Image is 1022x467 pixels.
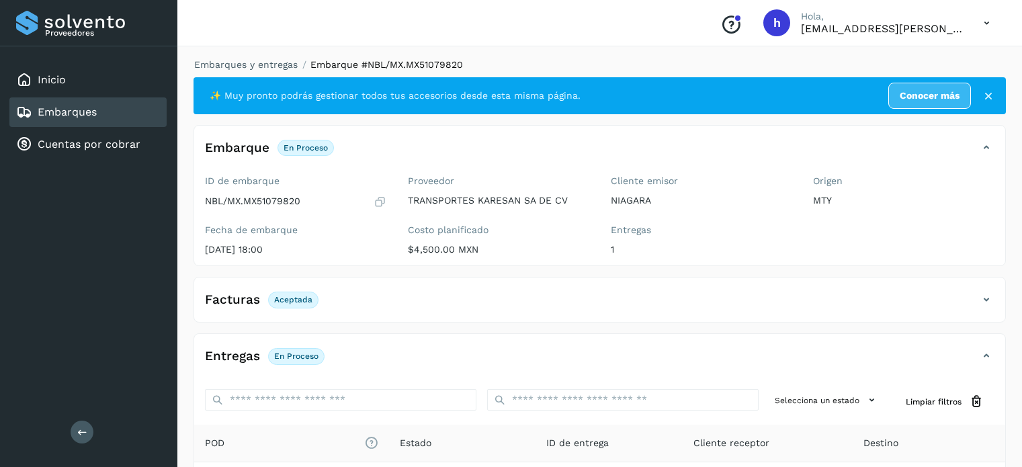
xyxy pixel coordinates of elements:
a: Conocer más [888,83,971,109]
h4: Embarque [205,140,269,156]
div: Embarques [9,97,167,127]
p: Proveedores [45,28,161,38]
div: Cuentas por cobrar [9,130,167,159]
span: ID de entrega [546,436,609,450]
label: Entregas [611,224,792,236]
p: $4,500.00 MXN [408,244,589,255]
label: Fecha de embarque [205,224,386,236]
p: 1 [611,244,792,255]
p: NIAGARA [611,195,792,206]
label: Proveedor [408,175,589,187]
p: NBL/MX.MX51079820 [205,196,300,207]
p: MTY [813,195,994,206]
a: Embarques [38,105,97,118]
label: Cliente emisor [611,175,792,187]
div: EntregasEn proceso [194,345,1005,378]
span: Estado [400,436,431,450]
h4: Facturas [205,292,260,308]
a: Cuentas por cobrar [38,138,140,151]
p: En proceso [274,351,318,361]
span: Embarque #NBL/MX.MX51079820 [310,59,463,70]
nav: breadcrumb [194,58,1006,72]
a: Embarques y entregas [194,59,298,70]
div: FacturasAceptada [194,288,1005,322]
span: Limpiar filtros [906,396,962,408]
p: Aceptada [274,295,312,304]
p: hpichardo@karesan.com.mx [801,22,962,35]
p: TRANSPORTES KARESAN SA DE CV [408,195,589,206]
label: Costo planificado [408,224,589,236]
p: En proceso [284,143,328,153]
span: ✨ Muy pronto podrás gestionar todos tus accesorios desde esta misma página. [210,89,581,103]
p: [DATE] 18:00 [205,244,386,255]
a: Inicio [38,73,66,86]
span: Cliente receptor [693,436,769,450]
button: Limpiar filtros [895,389,994,414]
p: Hola, [801,11,962,22]
label: Origen [813,175,994,187]
span: POD [205,436,378,450]
div: EmbarqueEn proceso [194,136,1005,170]
label: ID de embarque [205,175,386,187]
button: Selecciona un estado [769,389,884,411]
div: Inicio [9,65,167,95]
span: Destino [863,436,898,450]
h4: Entregas [205,349,260,364]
